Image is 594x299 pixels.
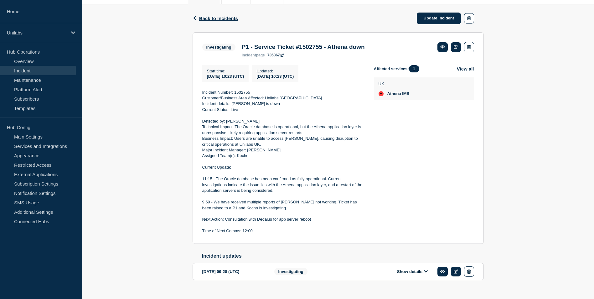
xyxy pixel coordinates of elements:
[202,147,364,153] p: Major Incident Manager: [PERSON_NAME]
[457,65,474,72] button: View all
[193,16,238,21] button: Back to Incidents
[202,199,364,211] p: 9:59 - We have received multiple reports of [PERSON_NAME] not working. Ticket has been raised to ...
[207,69,244,73] p: Start time :
[202,217,364,222] p: Next Action: Consultation with Dedalus for app server reboot
[202,153,364,159] p: Assigned Team(s): Kocho
[207,74,244,79] span: [DATE] 10:23 (UTC)
[409,65,419,72] span: 1
[256,69,294,73] p: Updated :
[387,91,410,96] span: Athena IMS
[202,266,265,277] div: [DATE] 09:28 (UTC)
[395,269,430,274] button: Show details
[374,65,422,72] span: Affected services:
[202,90,364,95] p: Incident Number: 1502755
[267,53,284,57] a: 735367
[202,44,235,51] span: Investigating
[417,13,461,24] a: Update incident
[379,81,410,86] p: UK
[256,73,294,79] div: [DATE] 10:23 (UTC)
[202,253,484,259] h2: Incident updates
[202,95,364,101] p: Customer/Business Area Affected: Unilabs [GEOGRAPHIC_DATA]
[242,53,265,57] p: page
[7,30,67,35] p: Unilabs
[202,118,364,124] p: Detected by: [PERSON_NAME]
[199,16,238,21] span: Back to Incidents
[202,101,364,107] p: Incident details: [PERSON_NAME] is down
[202,107,364,113] p: Current Status: Live
[274,268,307,275] span: Investigating
[202,165,364,170] p: Current Update:
[242,44,365,50] h3: P1 - Service Ticket #1502755 - Athena down
[242,53,256,57] span: incident
[202,136,364,147] p: Business Impact: Users are unable to access [PERSON_NAME], causing disruption to critical operati...
[379,91,384,96] div: down
[202,124,364,136] p: Technical Impact: The Oracle database is operational, but the Athena application layer is unrespo...
[202,176,364,193] p: 11:15 - The Oracle database has been confirmed as fully operational. Current investigations indic...
[202,228,364,234] p: Time of Next Comms: 12:00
